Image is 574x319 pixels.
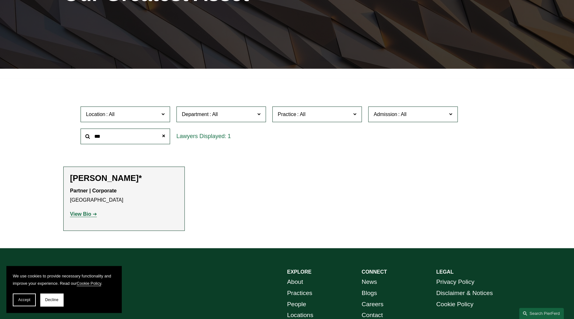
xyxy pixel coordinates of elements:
strong: EXPLORE [287,269,311,275]
strong: Partner | Corporate [70,188,117,193]
span: Department [182,112,209,117]
a: Blogs [361,288,377,299]
span: Accept [18,298,30,302]
button: Accept [13,293,36,306]
a: View Bio [70,211,97,217]
p: [GEOGRAPHIC_DATA] [70,186,178,205]
a: Practices [287,288,312,299]
a: Privacy Policy [436,276,474,288]
span: Admission [374,112,397,117]
span: Practice [278,112,296,117]
section: Cookie banner [6,266,121,313]
a: Careers [361,299,383,310]
p: We use cookies to provide necessary functionality and improve your experience. Read our . [13,272,115,287]
a: Cookie Policy [77,281,101,286]
strong: View Bio [70,211,91,217]
a: People [287,299,306,310]
span: Decline [45,298,58,302]
a: Search this site [519,308,564,319]
h2: [PERSON_NAME]* [70,173,178,183]
span: 1 [228,133,231,139]
a: News [361,276,377,288]
span: Location [86,112,105,117]
a: Disclaimer & Notices [436,288,493,299]
a: About [287,276,303,288]
strong: LEGAL [436,269,454,275]
button: Decline [40,293,63,306]
a: Cookie Policy [436,299,473,310]
strong: CONNECT [361,269,387,275]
